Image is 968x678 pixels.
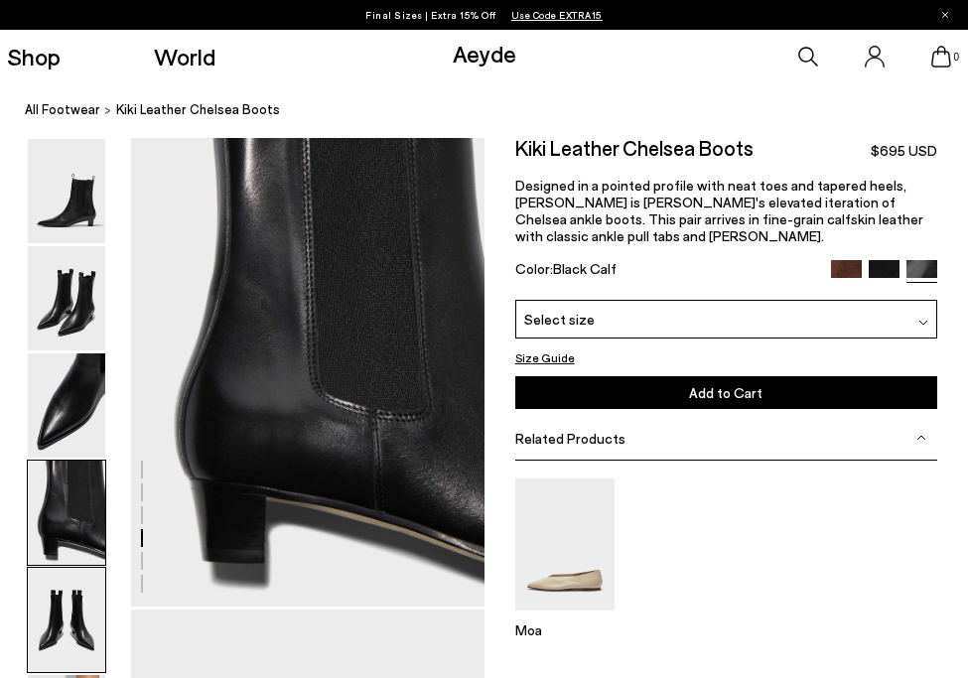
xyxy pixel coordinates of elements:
a: Moa Pointed-Toe Flats Moa [515,597,615,638]
img: Kiki Leather Chelsea Boots - Image 5 [28,568,105,672]
img: Kiki Leather Chelsea Boots - Image 2 [28,246,105,350]
span: Navigate to /collections/ss25-final-sizes [511,9,603,21]
nav: breadcrumb [25,83,968,138]
a: All Footwear [25,99,100,120]
img: Kiki Leather Chelsea Boots - Image 3 [28,353,105,458]
a: Shop [7,45,61,68]
a: Aeyde [453,39,516,68]
img: svg%3E [918,318,928,328]
div: Color: [515,260,818,283]
span: Add to Cart [689,384,762,401]
p: Final Sizes | Extra 15% Off [365,5,603,25]
h2: Kiki Leather Chelsea Boots [515,138,754,158]
span: Designed in a pointed profile with neat toes and tapered heels, [PERSON_NAME] is [PERSON_NAME]'s ... [515,177,923,244]
span: 0 [951,52,961,63]
img: Moa Pointed-Toe Flats [515,477,615,610]
a: 0 [931,46,951,68]
span: $695 USD [871,141,937,161]
img: svg%3E [916,433,926,443]
img: Kiki Leather Chelsea Boots - Image 1 [28,139,105,243]
img: Kiki Leather Chelsea Boots - Image 4 [28,461,105,565]
span: Black Calf [553,260,617,277]
button: Add to Cart [515,376,937,409]
span: Select size [524,308,595,329]
span: Kiki Leather Chelsea Boots [116,99,280,120]
button: Size Guide [515,347,575,367]
span: Related Products [515,429,625,446]
a: World [154,45,215,68]
p: Moa [515,621,615,638]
